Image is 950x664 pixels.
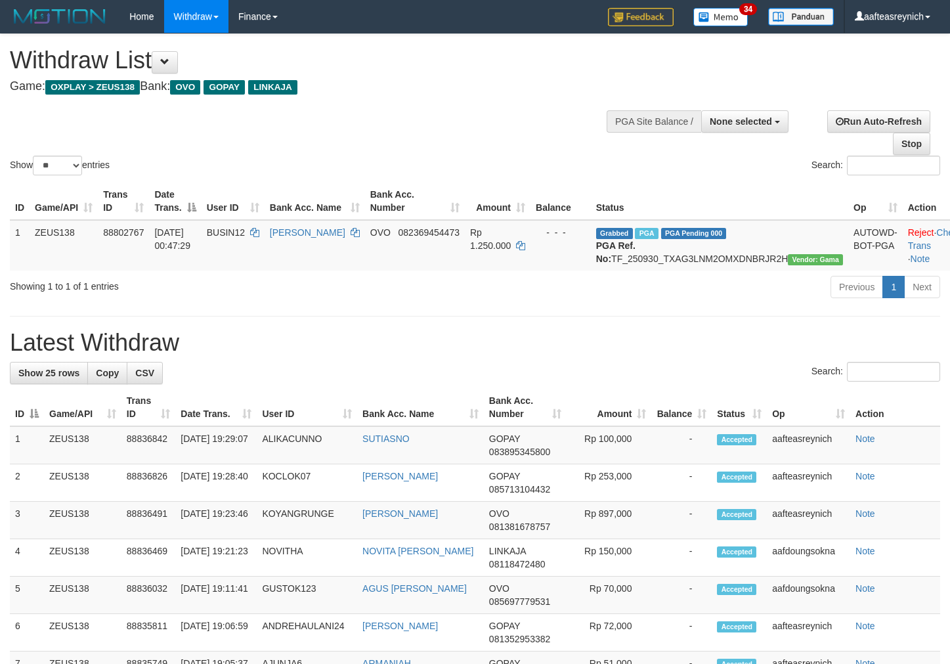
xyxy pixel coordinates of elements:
td: aafteasreynich [767,426,850,464]
th: User ID: activate to sort column ascending [202,183,265,220]
a: Note [911,254,930,264]
th: Game/API: activate to sort column ascending [30,183,98,220]
span: 34 [739,3,757,15]
a: Run Auto-Refresh [827,110,930,133]
td: Rp 72,000 [567,614,652,652]
span: 88802767 [103,227,144,238]
td: 3 [10,502,44,539]
td: aafdoungsokna [767,539,850,577]
td: ZEUS138 [44,426,121,464]
td: ANDREHAULANI24 [257,614,357,652]
span: Show 25 rows [18,368,79,378]
span: Marked by aafsreyleap [635,228,658,239]
input: Search: [847,156,940,175]
a: Note [855,621,875,631]
a: [PERSON_NAME] [362,471,438,481]
td: Rp 70,000 [567,577,652,614]
button: None selected [701,110,788,133]
img: Button%20Memo.svg [693,8,748,26]
span: Accepted [717,546,756,558]
td: 88836469 [121,539,175,577]
td: - [651,502,712,539]
b: PGA Ref. No: [596,240,636,264]
td: - [651,539,712,577]
a: [PERSON_NAME] [362,508,438,519]
td: 88836842 [121,426,175,464]
td: - [651,577,712,614]
td: 88836491 [121,502,175,539]
a: Next [904,276,940,298]
td: GUSTOK123 [257,577,357,614]
a: Note [855,433,875,444]
td: Rp 253,000 [567,464,652,502]
h4: Game: Bank: [10,80,620,93]
a: Note [855,583,875,594]
td: KOYANGRUNGE [257,502,357,539]
td: - [651,464,712,502]
label: Show entries [10,156,110,175]
a: [PERSON_NAME] [362,621,438,631]
td: 1 [10,426,44,464]
span: GOPAY [204,80,245,95]
img: MOTION_logo.png [10,7,110,26]
label: Search: [811,156,940,175]
th: Bank Acc. Number: activate to sort column ascending [365,183,465,220]
span: LINKAJA [248,80,297,95]
th: Action [850,389,940,426]
td: aafteasreynich [767,614,850,652]
td: 88835811 [121,614,175,652]
td: 5 [10,577,44,614]
td: aafdoungsokna [767,577,850,614]
td: 88836826 [121,464,175,502]
span: Accepted [717,621,756,632]
th: ID: activate to sort column descending [10,389,44,426]
span: OVO [370,227,391,238]
td: [DATE] 19:28:40 [175,464,257,502]
span: GOPAY [489,471,520,481]
a: Show 25 rows [10,362,88,384]
td: [DATE] 19:23:46 [175,502,257,539]
span: Rp 1.250.000 [470,227,511,251]
td: 4 [10,539,44,577]
a: CSV [127,362,163,384]
th: Bank Acc. Name: activate to sort column ascending [357,389,484,426]
span: None selected [710,116,772,127]
td: Rp 897,000 [567,502,652,539]
td: ZEUS138 [44,577,121,614]
th: Bank Acc. Number: activate to sort column ascending [484,389,567,426]
td: ZEUS138 [44,614,121,652]
label: Search: [811,362,940,382]
span: Copy 081381678757 to clipboard [489,521,550,532]
span: OVO [489,583,509,594]
td: ALIKACUNNO [257,426,357,464]
th: Status [591,183,848,220]
a: Previous [831,276,883,298]
span: Vendor URL: https://trx31.1velocity.biz [788,254,843,265]
td: ZEUS138 [30,220,98,271]
td: - [651,614,712,652]
a: Note [855,508,875,519]
span: Accepted [717,434,756,445]
td: TF_250930_TXAG3LNM2OMXDNBRJR2H [591,220,848,271]
a: NOVITA [PERSON_NAME] [362,546,473,556]
td: [DATE] 19:29:07 [175,426,257,464]
th: Bank Acc. Name: activate to sort column ascending [265,183,365,220]
a: Stop [893,133,930,155]
span: Copy 081352953382 to clipboard [489,634,550,644]
span: Accepted [717,472,756,483]
th: ID [10,183,30,220]
span: PGA Pending [661,228,727,239]
span: CSV [135,368,154,378]
td: AUTOWD-BOT-PGA [848,220,903,271]
img: Feedback.jpg [608,8,674,26]
h1: Withdraw List [10,47,620,74]
span: Copy 08118472480 to clipboard [489,559,546,569]
td: [DATE] 19:06:59 [175,614,257,652]
div: Showing 1 to 1 of 1 entries [10,275,386,293]
a: SUTIASNO [362,433,410,444]
td: - [651,426,712,464]
td: 2 [10,464,44,502]
th: Balance [530,183,591,220]
th: Balance: activate to sort column ascending [651,389,712,426]
span: LINKAJA [489,546,526,556]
